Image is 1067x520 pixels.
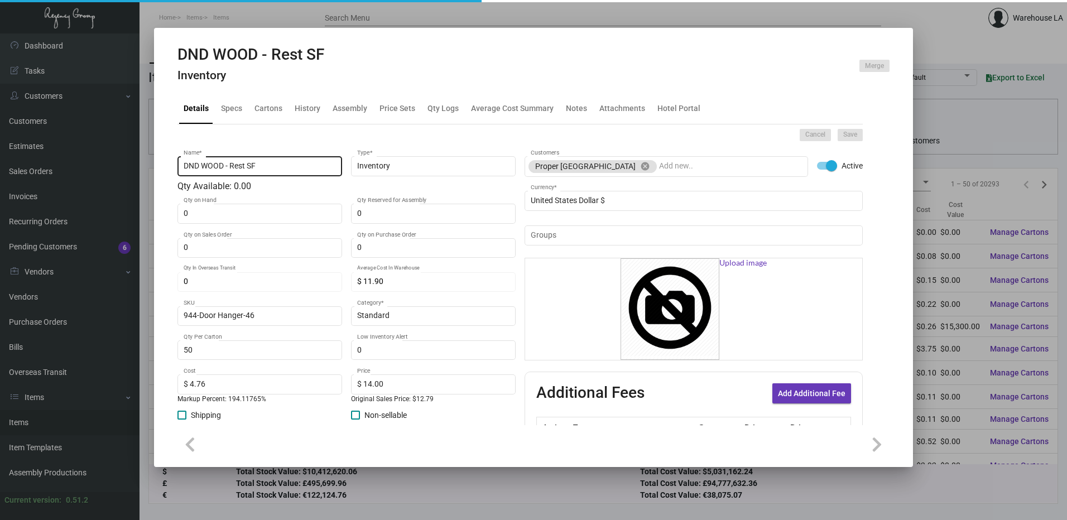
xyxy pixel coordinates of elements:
[659,162,802,171] input: Add new..
[333,103,367,114] div: Assembly
[471,103,554,114] div: Average Cost Summary
[66,494,88,506] div: 0.51.2
[772,383,851,403] button: Add Additional Fee
[427,103,459,114] div: Qty Logs
[295,103,320,114] div: History
[177,45,324,64] h2: DND WOOD - Rest SF
[640,161,650,171] mat-icon: cancel
[742,417,787,437] th: Price
[566,103,587,114] div: Notes
[843,130,857,139] span: Save
[221,103,242,114] div: Specs
[537,417,571,437] th: Active
[838,129,863,141] button: Save
[778,389,845,398] span: Add Additional Fee
[865,61,884,71] span: Merge
[177,69,324,83] h4: Inventory
[859,60,890,72] button: Merge
[364,408,407,422] span: Non-sellable
[191,408,221,422] span: Shipping
[599,103,645,114] div: Attachments
[787,417,838,437] th: Price type
[657,103,700,114] div: Hotel Portal
[528,160,657,173] mat-chip: Proper [GEOGRAPHIC_DATA]
[531,231,857,240] input: Add new..
[842,159,863,172] span: Active
[719,258,767,360] span: Upload image
[4,494,61,506] div: Current version:
[254,103,282,114] div: Cartons
[800,129,831,141] button: Cancel
[177,180,516,193] div: Qty Available: 0.00
[536,383,645,403] h2: Additional Fees
[695,417,741,437] th: Cost
[184,103,209,114] div: Details
[379,103,415,114] div: Price Sets
[570,417,695,437] th: Type
[805,130,825,139] span: Cancel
